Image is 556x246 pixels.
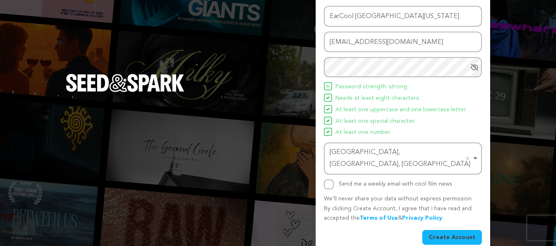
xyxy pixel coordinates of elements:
[326,108,330,111] img: Seed&Spark Icon
[326,130,330,133] img: Seed&Spark Icon
[324,194,482,223] p: We’ll never share your data without express permission. By clicking Create Account, I agree that ...
[470,63,479,71] a: Hide Password
[335,82,407,92] span: Password strength: strong
[422,230,482,245] button: Create Account
[339,181,452,187] label: Send me a weekly email with cool film news
[326,96,330,99] img: Seed&Spark Icon
[402,215,442,221] a: Privacy Policy
[360,215,398,221] a: Terms of Use
[326,119,330,122] img: Seed&Spark Icon
[335,105,467,115] span: At least one uppercase and one lowercase letter.
[330,147,471,170] div: [GEOGRAPHIC_DATA], [GEOGRAPHIC_DATA], [GEOGRAPHIC_DATA]
[66,74,184,108] a: Seed&Spark Homepage
[326,85,330,88] img: Seed&Spark Icon
[335,128,391,138] span: At least one number.
[324,32,482,53] input: Email address
[463,154,472,163] button: Remove item: 'ChIJwzWGPiKiZYYRRMHaUBEY74k'
[335,94,420,103] span: Needs at least eight characters.
[324,6,482,27] input: Name
[335,117,415,126] span: At least one special character.
[66,74,184,92] img: Seed&Spark Logo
